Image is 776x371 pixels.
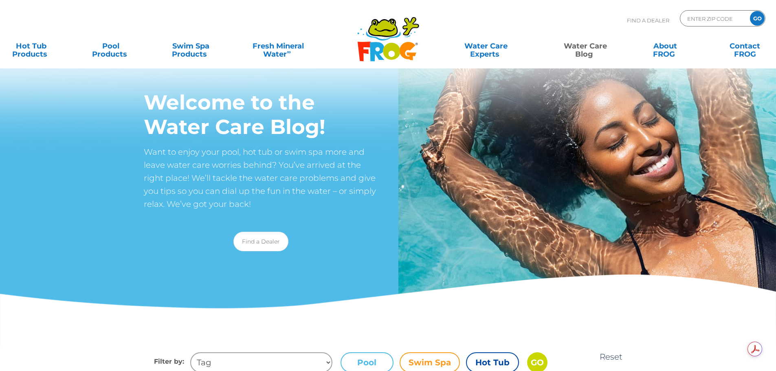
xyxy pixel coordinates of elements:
[240,38,317,54] a: Fresh MineralWater∞
[634,38,696,54] a: AboutFROG
[600,352,622,362] a: Reset
[160,38,222,54] a: Swim SpaProducts
[750,11,765,26] input: GO
[686,13,741,24] input: Zip Code Form
[554,38,616,54] a: Water CareBlog
[714,38,776,54] a: ContactFROG
[287,48,291,55] sup: ∞
[436,38,537,54] a: Water CareExperts
[80,38,142,54] a: PoolProducts
[233,232,288,251] a: Find a Dealer
[627,10,669,31] p: Find A Dealer
[144,145,378,211] p: Want to enjoy your pool, hot tub or swim spa more and leave water care worries behind? You’ve arr...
